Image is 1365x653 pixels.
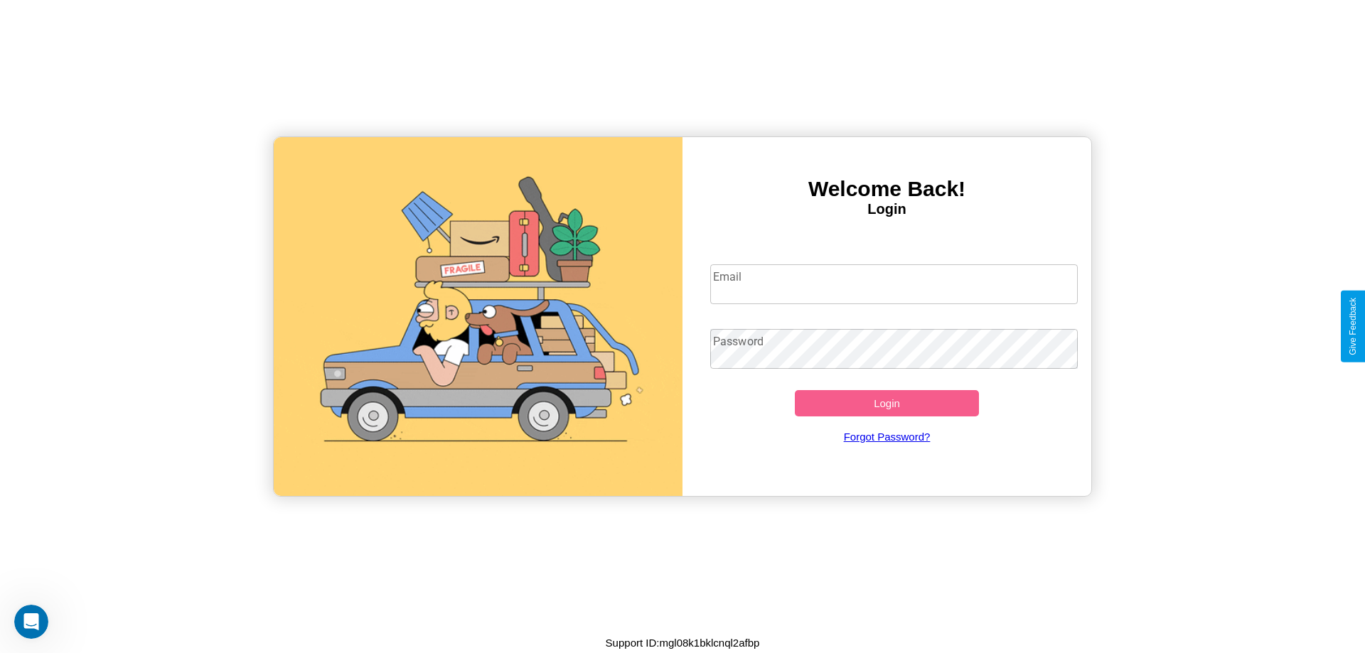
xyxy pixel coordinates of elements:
[1348,298,1358,355] div: Give Feedback
[703,416,1071,457] a: Forgot Password?
[795,390,979,416] button: Login
[606,633,760,652] p: Support ID: mgl08k1bklcnql2afbp
[682,201,1091,217] h4: Login
[274,137,682,496] img: gif
[682,177,1091,201] h3: Welcome Back!
[14,605,48,639] iframe: Intercom live chat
